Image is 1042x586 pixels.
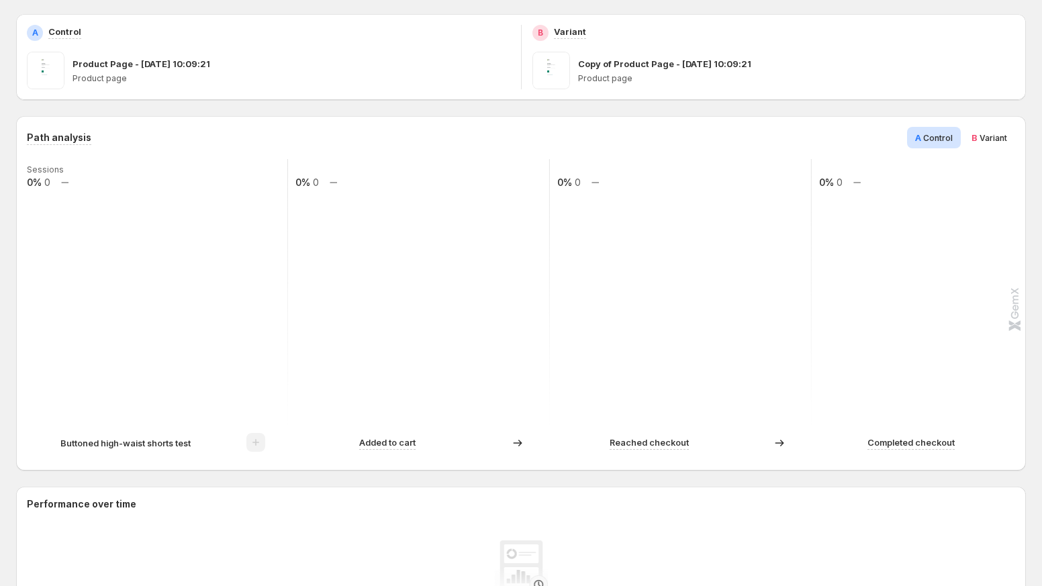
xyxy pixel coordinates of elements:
[837,177,843,188] text: 0
[32,28,38,38] h2: A
[538,28,543,38] h2: B
[44,177,50,188] text: 0
[575,177,581,188] text: 0
[554,25,586,38] p: Variant
[27,52,64,89] img: Product Page - Aug 19, 10:09:21
[60,436,191,450] p: Buttoned high-waist shorts test
[610,436,689,449] p: Reached checkout
[923,133,953,143] span: Control
[73,73,510,84] p: Product page
[532,52,570,89] img: Copy of Product Page - Aug 19, 10:09:21
[578,57,751,70] p: Copy of Product Page - [DATE] 10:09:21
[27,131,91,144] h3: Path analysis
[972,132,978,143] span: B
[27,177,42,188] text: 0%
[557,177,572,188] text: 0%
[295,177,310,188] text: 0%
[578,73,1016,84] p: Product page
[27,497,1015,511] h2: Performance over time
[27,164,64,175] text: Sessions
[359,436,416,449] p: Added to cart
[73,57,210,70] p: Product Page - [DATE] 10:09:21
[867,436,955,449] p: Completed checkout
[48,25,81,38] p: Control
[313,177,319,188] text: 0
[915,132,921,143] span: A
[980,133,1007,143] span: Variant
[819,177,834,188] text: 0%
